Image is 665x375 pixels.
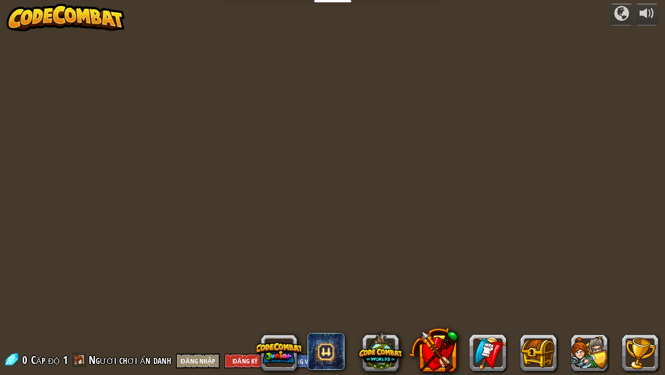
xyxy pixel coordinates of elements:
[6,4,125,31] img: CodeCombat - Learn how to code by playing a game
[22,352,30,367] span: 0
[89,352,171,367] span: Người chơi ẩn danh
[224,353,266,369] button: Đăng Ký
[31,352,60,368] span: Cấp độ
[635,4,659,25] button: Tùy chỉnh âm lượng
[63,352,68,367] span: 1
[610,4,633,25] button: Chiến dịch
[176,353,219,369] button: Đăng nhập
